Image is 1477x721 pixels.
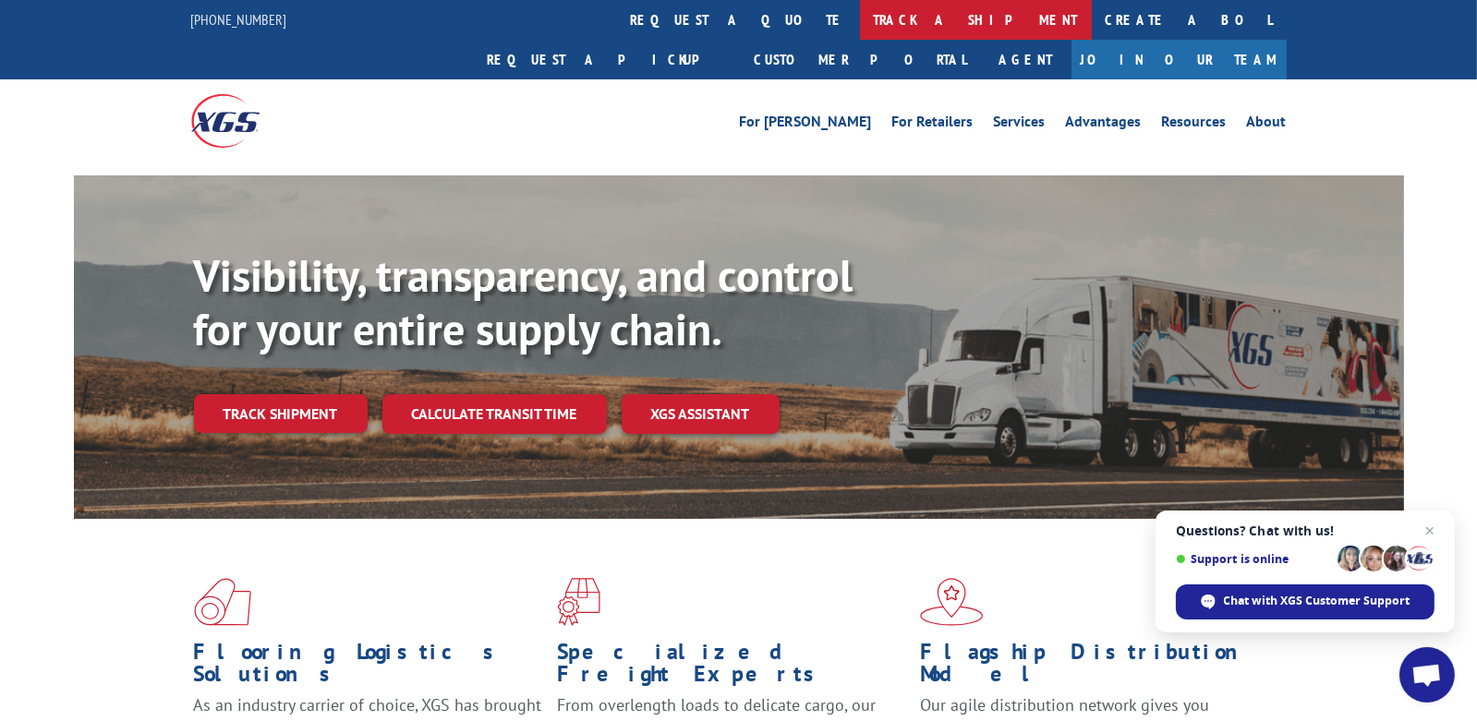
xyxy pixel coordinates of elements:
[740,114,872,135] a: For [PERSON_NAME]
[194,641,543,694] h1: Flooring Logistics Solutions
[1162,114,1227,135] a: Resources
[1399,647,1455,703] div: Open chat
[382,394,607,434] a: Calculate transit time
[1176,552,1331,566] span: Support is online
[191,10,287,29] a: [PHONE_NUMBER]
[194,578,251,626] img: xgs-icon-total-supply-chain-intelligence-red
[622,394,780,434] a: XGS ASSISTANT
[557,641,906,694] h1: Specialized Freight Experts
[1224,593,1410,609] span: Chat with XGS Customer Support
[741,40,981,79] a: Customer Portal
[892,114,974,135] a: For Retailers
[1247,114,1287,135] a: About
[557,578,600,626] img: xgs-icon-focused-on-flooring-red
[474,40,741,79] a: Request a pickup
[994,114,1046,135] a: Services
[1071,40,1287,79] a: Join Our Team
[1419,520,1441,542] span: Close chat
[194,246,854,357] b: Visibility, transparency, and control for your entire supply chain.
[1176,523,1435,538] span: Questions? Chat with us!
[194,394,368,433] a: Track shipment
[981,40,1071,79] a: Agent
[1066,114,1142,135] a: Advantages
[920,578,984,626] img: xgs-icon-flagship-distribution-model-red
[920,641,1269,694] h1: Flagship Distribution Model
[1176,584,1435,619] div: Chat with XGS Customer Support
